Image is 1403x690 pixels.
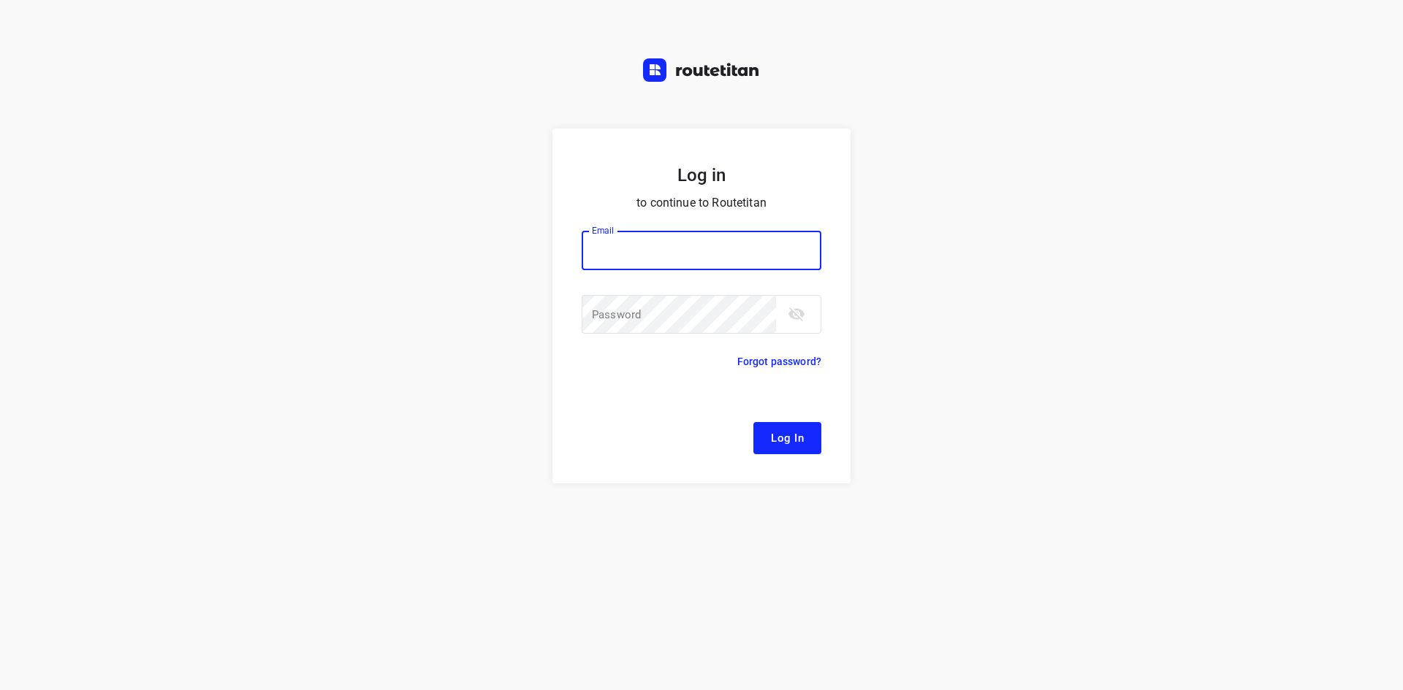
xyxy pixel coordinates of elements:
[582,164,821,187] h5: Log in
[782,299,811,329] button: toggle password visibility
[753,422,821,454] button: Log In
[643,58,760,82] img: Routetitan
[771,429,804,448] span: Log In
[582,193,821,213] p: to continue to Routetitan
[737,353,821,370] p: Forgot password?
